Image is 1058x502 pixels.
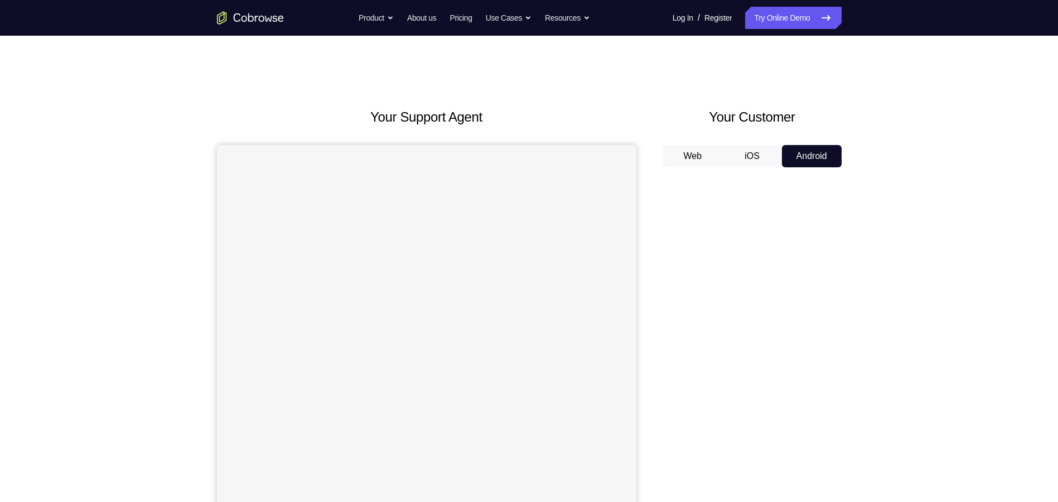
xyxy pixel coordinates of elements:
[673,7,693,29] a: Log In
[698,11,700,25] span: /
[407,7,436,29] a: About us
[217,11,284,25] a: Go to the home page
[359,7,394,29] button: Product
[217,107,636,127] h2: Your Support Agent
[722,145,782,167] button: iOS
[545,7,590,29] button: Resources
[782,145,842,167] button: Android
[745,7,841,29] a: Try Online Demo
[663,145,723,167] button: Web
[704,7,732,29] a: Register
[663,107,842,127] h2: Your Customer
[450,7,472,29] a: Pricing
[486,7,532,29] button: Use Cases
